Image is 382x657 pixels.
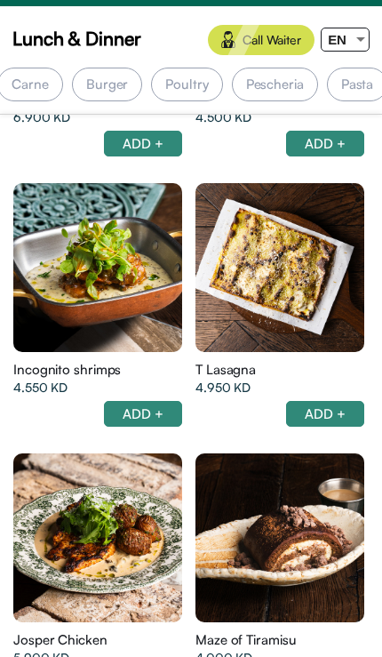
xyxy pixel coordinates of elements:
span: 6.900 KD [13,108,70,126]
img: waiter.svg [221,31,235,48]
span: Josper Chicken [13,631,107,649]
div: Burger [72,68,142,101]
div: ADD + [286,401,364,427]
div: Pescheria [232,68,318,101]
span: Maze of Tiramisu [195,631,296,649]
span: 4.500 KD [195,108,251,126]
span: EN [328,32,346,47]
div: Poultry [151,68,222,101]
div: ADD + [104,131,182,156]
div: ADD + [104,401,182,427]
div: ADD + [286,131,364,156]
span: T Lasagna [195,361,256,379]
span: Lunch & Dinner [12,25,141,52]
span: 4.950 KD [195,379,251,397]
span: Incognito shrimps [13,361,121,379]
span: 4.550 KD [13,379,68,397]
